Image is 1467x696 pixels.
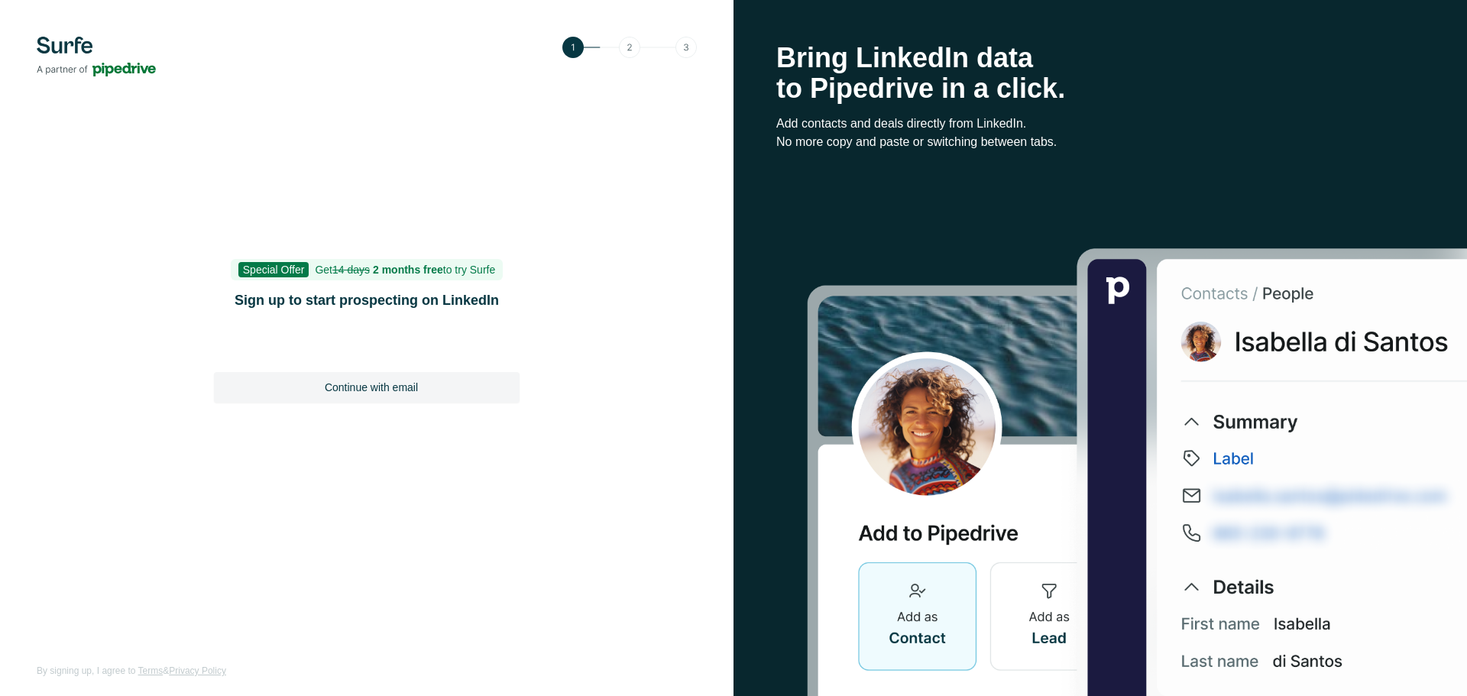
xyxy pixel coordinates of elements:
span: Special Offer [238,262,309,277]
p: No more copy and paste or switching between tabs. [776,133,1424,151]
h1: Bring LinkedIn data to Pipedrive in a click. [776,43,1424,104]
span: Get to try Surfe [315,264,495,276]
img: Surfe Stock Photo - Selling good vibes [807,247,1467,696]
span: Continue with email [325,380,418,395]
h1: Sign up to start prospecting on LinkedIn [214,290,520,311]
a: Privacy Policy [169,665,226,676]
img: Surfe's logo [37,37,156,76]
iframe: Schaltfläche „Über Google anmelden“ [206,331,527,364]
b: 2 months free [373,264,443,276]
s: 14 days [332,264,370,276]
img: Step 1 [562,37,697,58]
a: Terms [138,665,164,676]
p: Add contacts and deals directly from LinkedIn. [776,115,1424,133]
span: By signing up, I agree to [37,665,135,676]
span: & [163,665,169,676]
